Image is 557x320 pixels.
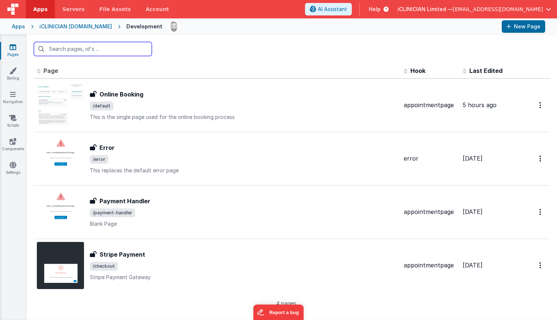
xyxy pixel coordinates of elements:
p: This replaces the default error page [90,167,398,174]
span: Last Edited [469,67,502,74]
p: Stripe Payment Gateway [90,274,398,281]
p: 4 pages [34,299,539,307]
span: File Assets [99,6,131,13]
h3: Stripe Payment [99,250,145,259]
span: [EMAIL_ADDRESS][DOMAIN_NAME] [453,6,543,13]
div: Development [126,23,162,30]
button: AI Assistant [305,3,352,15]
div: iCLINICIAN [DOMAIN_NAME] [39,23,112,30]
div: appointmentpage [404,208,457,216]
div: appointmentpage [404,101,457,109]
span: Servers [62,6,84,13]
span: 5 hours ago [463,101,497,109]
span: iCLINICIAN Limited — [397,6,453,13]
span: /error [90,155,108,164]
span: Help [369,6,381,13]
span: Apps [33,6,48,13]
div: appointmentpage [404,261,457,270]
div: Apps [12,23,25,30]
span: /default [90,102,113,110]
button: iCLINICIAN Limited — [EMAIL_ADDRESS][DOMAIN_NAME] [397,6,551,13]
button: Options [535,258,547,273]
span: [DATE] [463,208,483,215]
input: Search pages, id's ... [34,42,152,56]
span: /checkout [90,262,118,271]
h3: Error [99,143,115,152]
button: Options [535,151,547,166]
p: This is the single page used for the online booking process [90,113,398,121]
p: Blank Page [90,220,398,228]
button: New Page [502,20,545,33]
div: error [404,154,457,163]
h3: Payment Handler [99,197,150,205]
span: AI Assistant [318,6,347,13]
span: [DATE] [463,155,483,162]
button: Options [535,204,547,219]
button: Options [535,98,547,113]
img: 338b8ff906eeea576da06f2fc7315c1b [169,21,179,32]
iframe: Marker.io feedback button [253,305,304,320]
span: Hook [410,67,425,74]
h3: Online Booking [99,90,143,99]
span: /payment-handler [90,208,135,217]
span: [DATE] [463,261,483,269]
span: Page [43,67,58,74]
